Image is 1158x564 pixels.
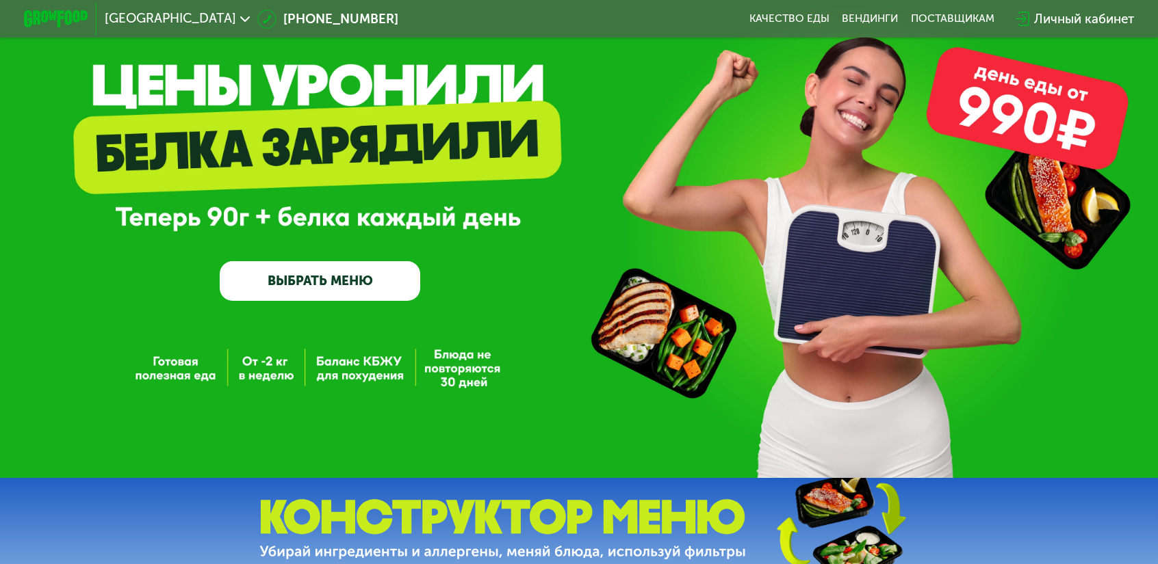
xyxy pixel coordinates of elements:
[220,261,420,301] a: ВЫБРАТЬ МЕНЮ
[911,12,994,25] div: поставщикам
[257,10,398,29] a: [PHONE_NUMBER]
[1034,10,1134,29] div: Личный кабинет
[842,12,898,25] a: Вендинги
[749,12,829,25] a: Качество еды
[105,12,236,25] span: [GEOGRAPHIC_DATA]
